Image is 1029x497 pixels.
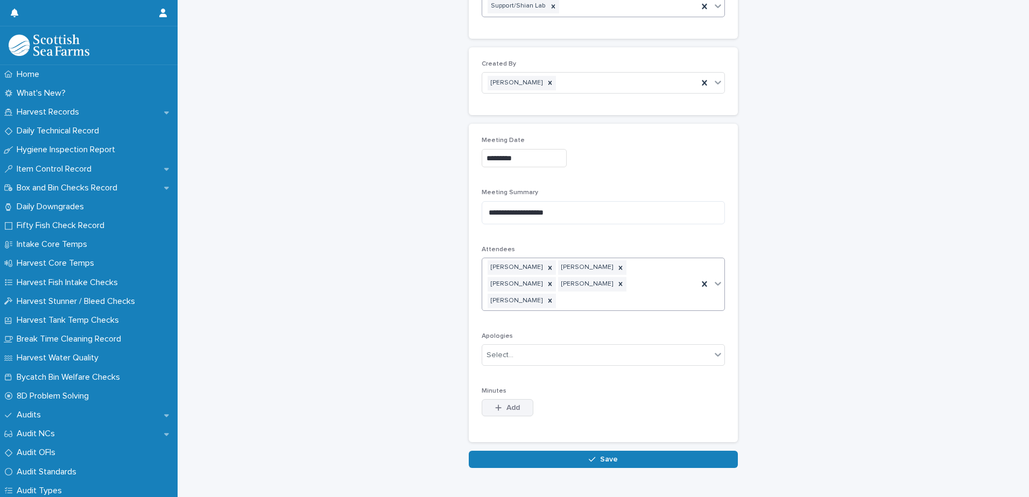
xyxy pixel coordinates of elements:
div: [PERSON_NAME] [488,260,544,275]
div: [PERSON_NAME] [488,76,544,90]
p: Audit NCs [12,429,64,439]
div: [PERSON_NAME] [558,260,615,275]
img: mMrefqRFQpe26GRNOUkG [9,34,89,56]
p: Box and Bin Checks Record [12,183,126,193]
p: What's New? [12,88,74,98]
span: Meeting Summary [482,189,538,196]
div: [PERSON_NAME] [558,277,615,292]
p: Hygiene Inspection Report [12,145,124,155]
div: [PERSON_NAME] [488,277,544,292]
p: Daily Downgrades [12,202,93,212]
div: [PERSON_NAME] [488,294,544,308]
span: Add [506,404,520,411]
span: Meeting Date [482,137,525,144]
p: Home [12,69,48,80]
p: Item Control Record [12,164,100,174]
p: Audits [12,410,50,420]
p: Harvest Stunner / Bleed Checks [12,296,144,307]
span: Apologies [482,333,513,339]
p: Audit Types [12,486,71,496]
p: Bycatch Bin Welfare Checks [12,372,129,382]
p: 8D Problem Solving [12,391,97,401]
p: Intake Core Temps [12,239,96,250]
span: Save [600,456,618,463]
p: Daily Technical Record [12,126,108,136]
p: Harvest Water Quality [12,353,107,363]
p: Harvest Tank Temp Checks [12,315,128,325]
p: Audit OFIs [12,448,64,458]
button: Add [482,399,533,416]
p: Harvest Core Temps [12,258,103,268]
span: Attendees [482,246,515,253]
p: Audit Standards [12,467,85,477]
p: Harvest Records [12,107,88,117]
p: Fifty Fish Check Record [12,221,113,231]
div: Select... [487,350,513,361]
button: Save [469,451,738,468]
p: Harvest Fish Intake Checks [12,278,126,288]
p: Break Time Cleaning Record [12,334,130,344]
span: Created By [482,61,516,67]
span: Minutes [482,388,506,394]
